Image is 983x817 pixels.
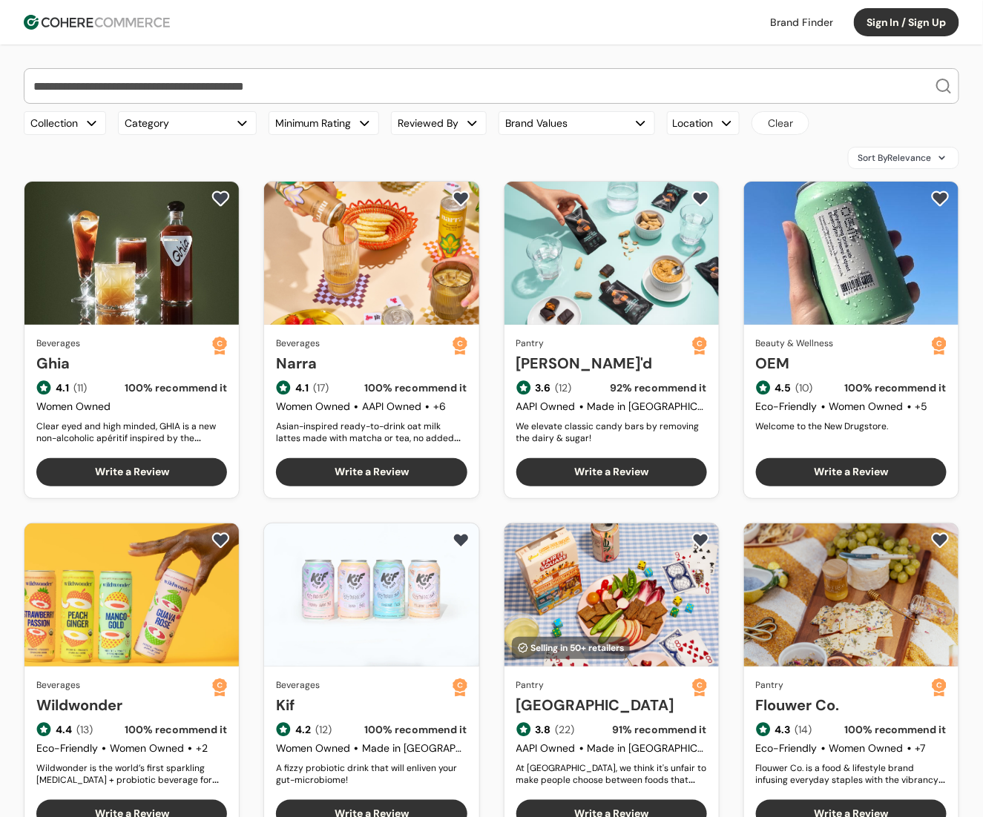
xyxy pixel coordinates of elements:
a: Flouwer Co. [756,694,932,716]
a: Wildwonder [36,694,212,716]
a: Narra [276,352,452,374]
button: add to favorite [208,188,233,210]
button: Write a Review [756,458,947,486]
button: add to favorite [449,188,473,210]
button: add to favorite [208,529,233,552]
a: [GEOGRAPHIC_DATA] [516,694,692,716]
button: add to favorite [928,529,953,552]
span: Sort By Relevance [858,151,932,165]
a: Ghia [36,352,212,374]
button: add to favorite [449,529,473,552]
button: Sign In / Sign Up [854,8,959,36]
button: add to favorite [688,529,713,552]
button: Clear [752,111,809,135]
a: OEM [756,352,932,374]
button: add to favorite [688,188,713,210]
img: Cohere Logo [24,15,170,30]
a: [PERSON_NAME]'d [516,352,692,374]
button: add to favorite [928,188,953,210]
button: Write a Review [516,458,707,486]
a: Kif [276,694,452,716]
button: Write a Review [36,458,227,486]
button: Write a Review [276,458,467,486]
